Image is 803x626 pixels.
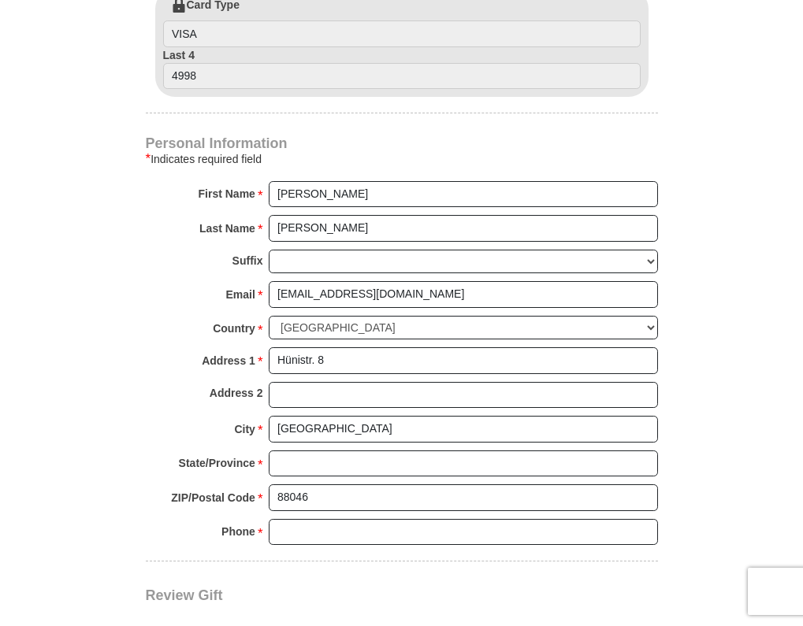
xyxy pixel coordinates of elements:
strong: Email [226,283,255,306]
strong: ZIP/Postal Code [171,487,255,509]
strong: First Name [199,183,255,205]
strong: Last Name [199,217,255,239]
h4: Personal Information [146,137,658,150]
span: Review Gift [146,587,223,603]
strong: Address 1 [202,350,255,372]
strong: Address 2 [210,382,263,404]
strong: State/Province [179,452,255,474]
strong: Phone [221,520,255,543]
input: Card Type [163,20,641,47]
input: Last 4 [163,63,641,90]
strong: Suffix [232,250,263,272]
label: Last 4 [163,47,641,90]
div: Indicates required field [146,150,658,169]
strong: Country [213,317,255,339]
strong: City [234,418,255,440]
